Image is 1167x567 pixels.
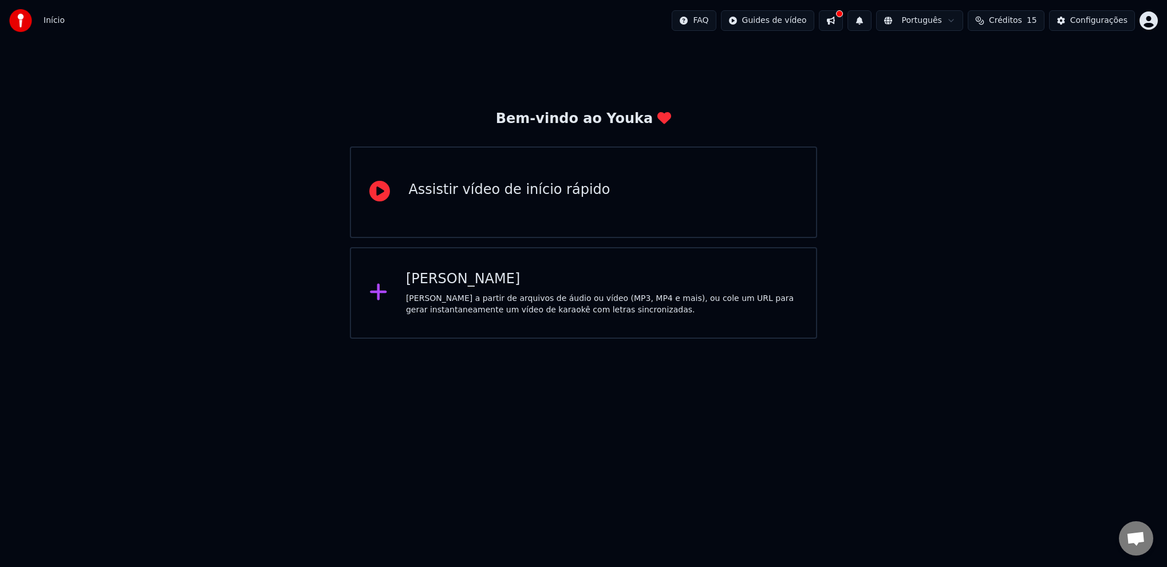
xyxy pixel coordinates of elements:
button: Créditos15 [968,10,1044,31]
button: Configurações [1049,10,1135,31]
img: youka [9,9,32,32]
span: Créditos [989,15,1022,26]
span: Início [44,15,65,26]
div: Assistir vídeo de início rápido [408,181,610,199]
button: Guides de vídeo [721,10,814,31]
a: Conversa aberta [1119,521,1153,556]
div: Bem-vindo ao Youka [496,110,671,128]
div: Configurações [1070,15,1127,26]
button: FAQ [672,10,716,31]
span: 15 [1027,15,1037,26]
nav: breadcrumb [44,15,65,26]
div: [PERSON_NAME] a partir de arquivos de áudio ou vídeo (MP3, MP4 e mais), ou cole um URL para gerar... [406,293,798,316]
div: [PERSON_NAME] [406,270,798,288]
